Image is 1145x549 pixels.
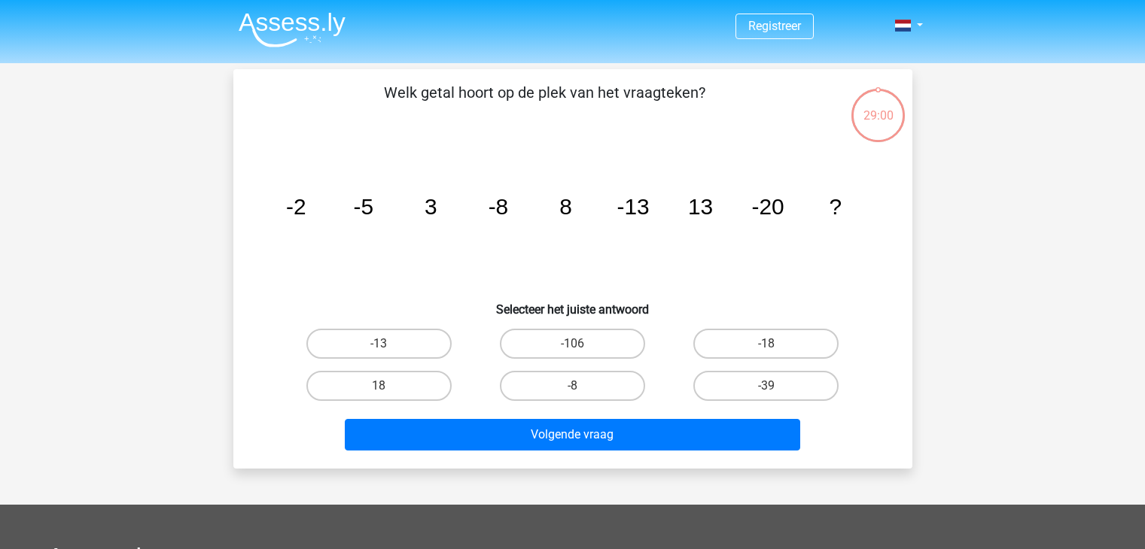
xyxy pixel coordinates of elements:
[285,194,306,219] tspan: -2
[748,19,801,33] a: Registreer
[353,194,373,219] tspan: -5
[829,194,842,219] tspan: ?
[693,371,839,401] label: -39
[257,290,888,317] h6: Selecteer het juiste antwoord
[693,329,839,359] label: -18
[850,87,906,125] div: 29:00
[559,194,572,219] tspan: 8
[306,371,452,401] label: 18
[687,194,712,219] tspan: 13
[617,194,649,219] tspan: -13
[345,419,800,450] button: Volgende vraag
[239,12,346,47] img: Assessly
[306,329,452,359] label: -13
[500,329,645,359] label: -106
[488,194,508,219] tspan: -8
[751,194,784,219] tspan: -20
[500,371,645,401] label: -8
[425,194,437,219] tspan: 3
[257,81,832,126] p: Welk getal hoort op de plek van het vraagteken?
